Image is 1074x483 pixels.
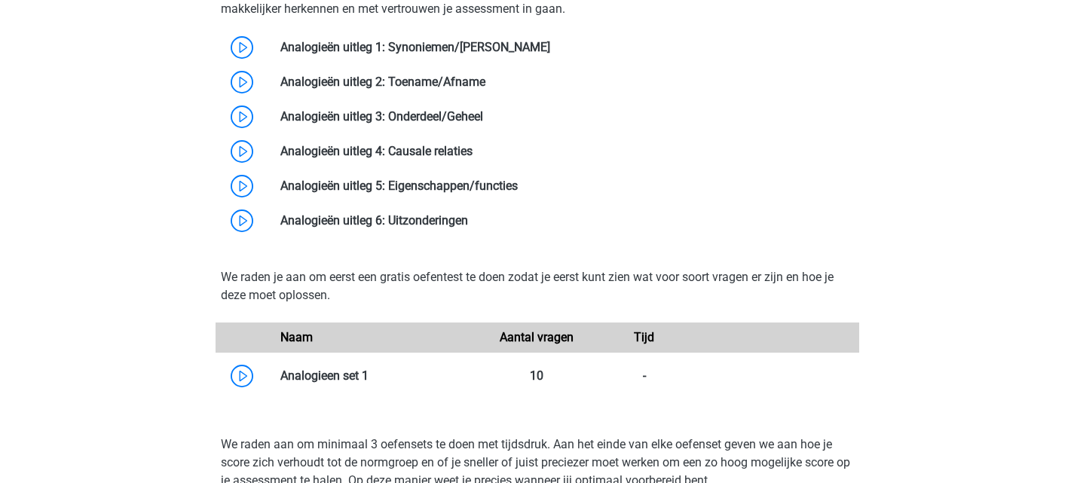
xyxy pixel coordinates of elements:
div: Naam [269,329,484,347]
div: Analogieën uitleg 6: Uitzonderingen [269,212,859,230]
div: Tijd [591,329,698,347]
div: Analogieen set 1 [269,367,484,385]
div: Analogieën uitleg 5: Eigenschappen/functies [269,177,859,195]
div: Aantal vragen [483,329,590,347]
div: Analogieën uitleg 4: Causale relaties [269,142,859,160]
div: Analogieën uitleg 2: Toename/Afname [269,73,859,91]
div: Analogieën uitleg 1: Synoniemen/[PERSON_NAME] [269,38,859,57]
div: Analogieën uitleg 3: Onderdeel/Geheel [269,108,859,126]
p: We raden je aan om eerst een gratis oefentest te doen zodat je eerst kunt zien wat voor soort vra... [221,268,854,304]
